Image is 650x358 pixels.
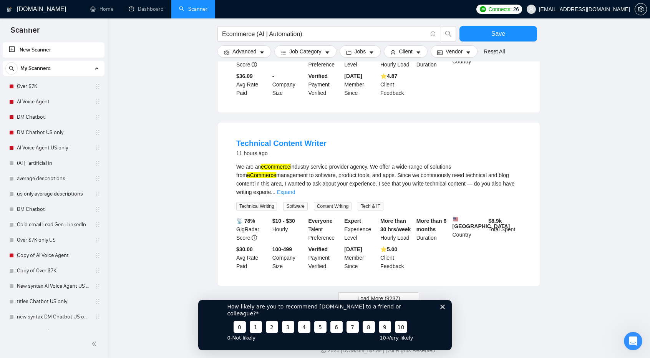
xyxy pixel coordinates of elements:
[114,346,644,355] div: 2025 [DOMAIN_NAME] | All Rights Reserved.
[451,217,487,242] div: Country
[95,160,101,166] span: holder
[344,246,362,252] b: [DATE]
[380,73,397,79] b: ⭐️ 4.87
[466,50,471,55] span: caret-down
[198,300,452,350] iframe: Survey from GigRadar.io
[5,62,18,75] button: search
[415,217,451,242] div: Duration
[635,3,647,15] button: setting
[95,298,101,305] span: holder
[217,45,271,58] button: settingAdvancedcaret-down
[369,50,374,55] span: caret-down
[289,47,321,56] span: Job Category
[6,66,17,71] span: search
[179,6,207,12] a: searchScanner
[459,26,537,41] button: Save
[513,5,519,13] span: 26
[236,139,327,148] a: Technical Content Writer
[308,218,333,224] b: Everyone
[529,7,534,12] span: user
[20,61,51,76] span: My Scanners
[271,245,307,270] div: Company Size
[346,50,352,55] span: folder
[488,5,511,13] span: Connects:
[17,79,90,94] a: Over $7K
[5,25,46,41] span: Scanner
[344,73,362,79] b: [DATE]
[3,42,104,58] li: New Scanner
[343,217,379,242] div: Experience Level
[277,189,295,195] a: Expand
[431,45,478,58] button: idcardVendorcaret-down
[236,246,253,252] b: $30.00
[358,202,383,210] span: Tech & IT
[259,50,265,55] span: caret-down
[236,162,521,196] div: We are an industry service provider agency. We offer a wide range of solutions from management to...
[17,94,90,109] a: AI Voice Agent
[95,145,101,151] span: holder
[7,3,12,16] img: logo
[235,72,271,97] div: Avg Rate Paid
[453,217,510,229] b: [GEOGRAPHIC_DATA]
[343,72,379,97] div: Member Since
[281,50,286,55] span: bars
[95,222,101,228] span: holder
[95,176,101,182] span: holder
[379,217,415,242] div: Hourly Load
[272,246,292,252] b: 100-499
[90,6,113,12] a: homeHome
[17,263,90,278] a: Copy of Over $7K
[95,191,101,197] span: holder
[95,83,101,89] span: holder
[17,278,90,294] a: New syntax AI Voice Agent US only
[17,109,90,125] a: DM Chatbot
[9,42,98,58] a: New Scanner
[390,50,396,55] span: user
[17,202,90,217] a: DM Chatbot
[271,217,307,242] div: Hourly
[95,129,101,136] span: holder
[222,29,427,39] input: Search Freelance Jobs...
[95,99,101,105] span: holder
[484,47,505,56] a: Reset All
[344,218,361,224] b: Expert
[416,218,447,232] b: More than 6 months
[272,73,274,79] b: -
[17,156,90,171] a: (AI | "artificial in
[441,26,456,41] button: search
[446,47,463,56] span: Vendor
[271,72,307,97] div: Company Size
[3,61,104,355] li: My Scanners
[17,140,90,156] a: AI Voice Agent US only
[95,314,101,320] span: holder
[343,245,379,270] div: Member Since
[380,246,397,252] b: ⭐️ 5.00
[95,252,101,259] span: holder
[338,292,419,305] button: Load More (9237)
[236,73,253,79] b: $36.09
[380,218,411,232] b: More than 30 hrs/week
[91,340,99,348] span: double-left
[357,294,400,303] span: Load More (9237)
[95,283,101,289] span: holder
[17,125,90,140] a: DM Chatbot US only
[307,217,343,242] div: Talent Preference
[307,72,343,97] div: Payment Verified
[624,332,642,350] iframe: Intercom live chat
[431,31,436,36] span: info-circle
[17,309,90,325] a: new syntax DM Chatbot US only
[252,235,257,240] span: info-circle
[355,47,366,56] span: Jobs
[17,325,90,340] a: New CL Over $7K
[325,50,330,55] span: caret-down
[17,248,90,263] a: Copy of AI Voice Agent
[340,45,381,58] button: folderJobscaret-down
